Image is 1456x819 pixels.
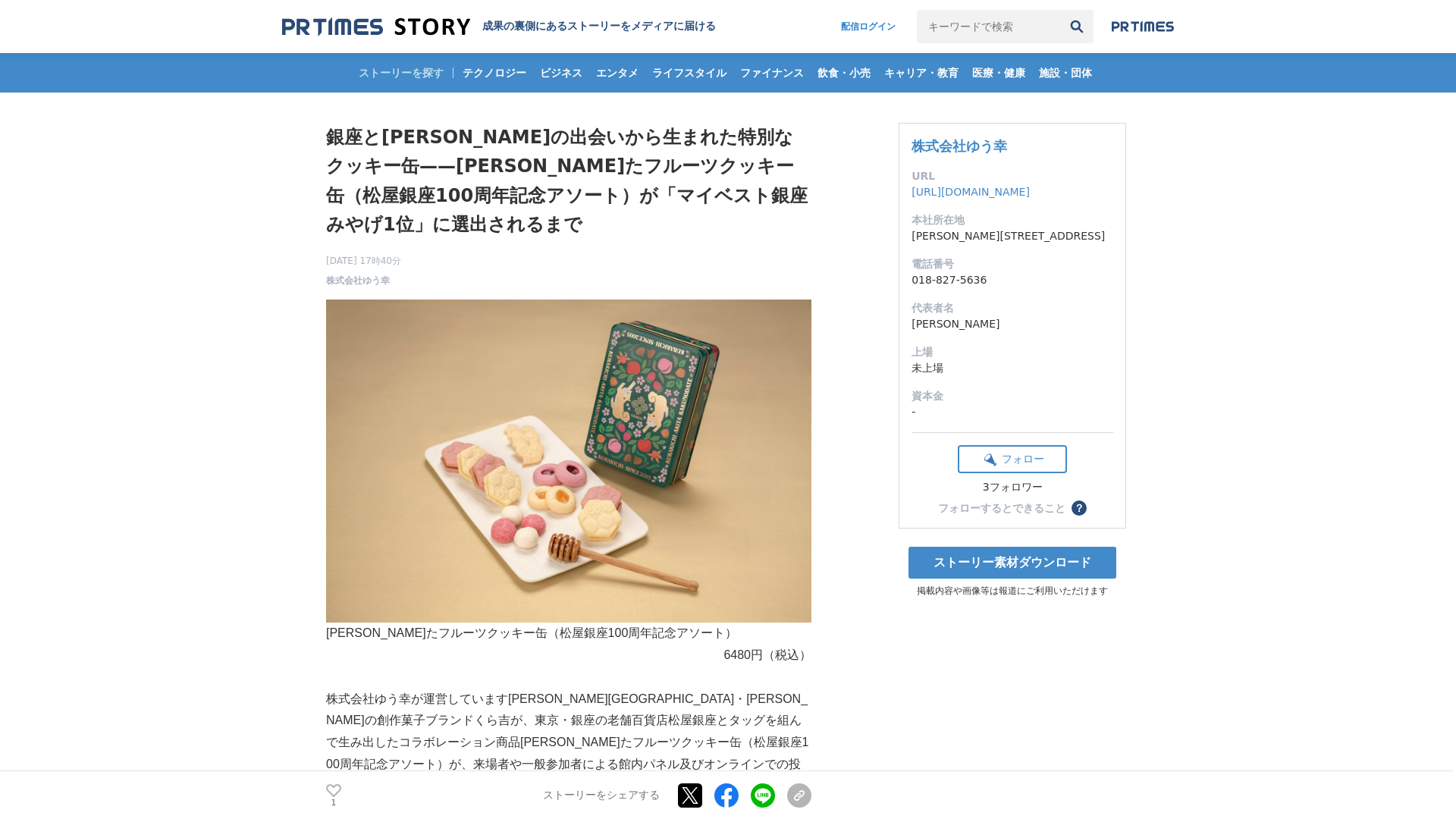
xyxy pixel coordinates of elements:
[734,53,810,93] a: ファイナンス
[912,228,1113,244] dd: [PERSON_NAME][STREET_ADDRESS]
[912,256,1113,272] dt: 電話番号
[912,344,1113,360] dt: 上場
[1060,10,1094,43] button: 検索
[326,799,341,806] p: 1
[908,547,1116,579] a: ストーリー素材ダウンロード
[966,66,1031,80] span: 医療・健康
[646,66,733,80] span: ライフスタイル
[534,53,588,93] a: ビジネス
[912,316,1113,332] dd: [PERSON_NAME]
[646,53,733,93] a: ライフスタイル
[282,17,716,37] a: 成果の裏側にあるストーリーをメディアに届ける 成果の裏側にあるストーリーをメディアに届ける
[1072,500,1087,516] button: ？
[590,66,645,80] span: エンタメ
[590,53,645,93] a: エンタメ
[878,53,965,93] a: キャリア・教育
[912,186,1030,198] a: [URL][DOMAIN_NAME]
[912,138,1007,154] a: 株式会社ゆう幸
[534,66,588,80] span: ビジネス
[826,10,911,43] a: 配信ログイン
[917,10,1060,43] input: キーワードで検索
[1074,503,1084,513] span: ？
[938,503,1065,513] div: フォローするとできること
[457,53,532,93] a: テクノロジー
[912,168,1113,184] dt: URL
[326,645,811,667] p: 6480円（税込）
[326,123,811,240] h1: 銀座と[PERSON_NAME]の出会いから生まれた特別なクッキー缶——[PERSON_NAME]たフルーツクッキー缶（松屋銀座100周年記念アソート）が「マイベスト銀座みやげ1位」に選出されるまで
[282,17,470,37] img: 成果の裏側にあるストーリーをメディアに届ける
[326,274,390,287] a: 株式会社ゆう幸
[811,53,877,93] a: 飲食・小売
[958,481,1067,494] div: 3フォロワー
[912,272,1113,288] dd: 018-827-5636
[958,445,1067,473] button: フォロー
[457,66,532,80] span: テクノロジー
[811,66,877,80] span: 飲食・小売
[326,623,811,645] p: [PERSON_NAME]たフルーツクッキー缶（松屋銀座100周年記念アソート）
[912,388,1113,404] dt: 資本金
[1033,66,1098,80] span: 施設・団体
[326,254,401,268] span: [DATE] 17時40分
[912,360,1113,376] dd: 未上場
[878,66,965,80] span: キャリア・教育
[912,212,1113,228] dt: 本社所在地
[326,300,811,623] img: thumbnail_6f9305a0-a02b-11f0-897d-a3d6fe50aed7.jpg
[912,404,1113,420] dd: -
[1112,20,1174,33] img: prtimes
[734,66,810,80] span: ファイナンス
[543,789,660,802] p: ストーリーをシェアする
[899,585,1126,598] p: 掲載内容や画像等は報道にご利用いただけます
[1033,53,1098,93] a: 施設・団体
[912,300,1113,316] dt: 代表者名
[966,53,1031,93] a: 医療・健康
[482,20,716,33] h2: 成果の裏側にあるストーリーをメディアに届ける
